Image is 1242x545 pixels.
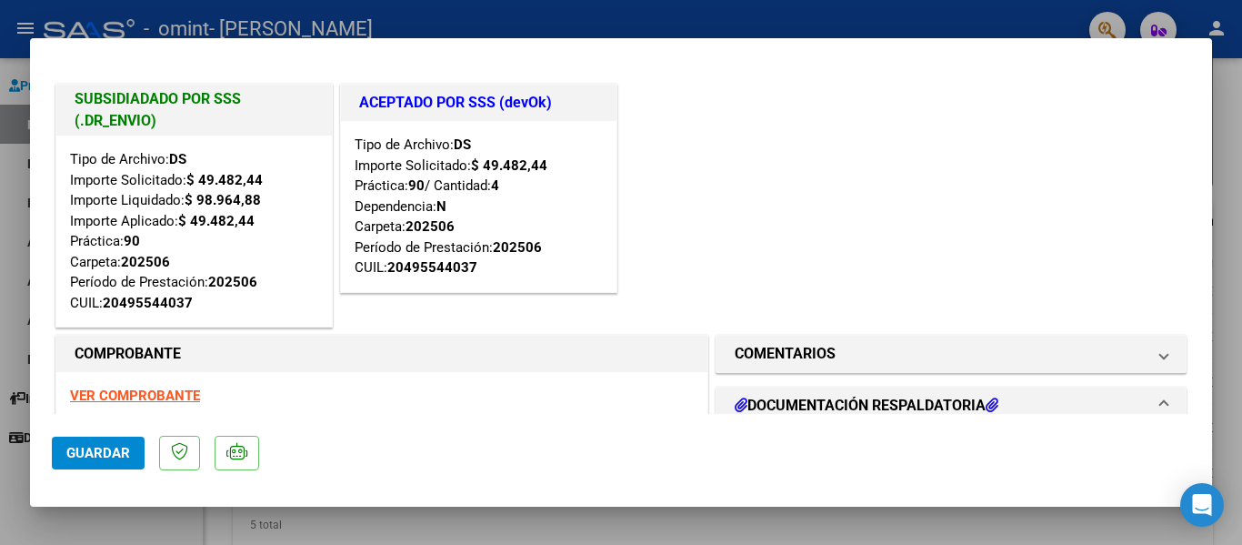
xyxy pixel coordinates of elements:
[408,177,425,194] strong: 90
[355,135,603,278] div: Tipo de Archivo: Importe Solicitado: Práctica: / Cantidad: Dependencia: Carpeta: Período de Prest...
[70,388,200,404] a: VER COMPROBANTE
[359,92,598,114] h1: ACEPTADO POR SSS (devOk)
[66,445,130,461] span: Guardar
[471,157,547,174] strong: $ 49.482,44
[52,437,145,469] button: Guardar
[185,192,261,208] strong: $ 98.964,88
[716,336,1186,372] mat-expansion-panel-header: COMENTARIOS
[75,88,314,132] h1: SUBSIDIADADO POR SSS (.DR_ENVIO)
[186,172,263,188] strong: $ 49.482,44
[169,151,186,167] strong: DS
[1180,483,1224,527] div: Open Intercom Messenger
[121,254,170,270] strong: 202506
[735,343,836,365] h1: COMENTARIOS
[124,233,140,249] strong: 90
[454,136,471,153] strong: DS
[735,395,998,417] h1: DOCUMENTACIÓN RESPALDATORIA
[103,293,193,314] div: 20495544037
[493,239,542,256] strong: 202506
[406,218,455,235] strong: 202506
[178,213,255,229] strong: $ 49.482,44
[387,257,477,278] div: 20495544037
[716,388,1186,424] mat-expansion-panel-header: DOCUMENTACIÓN RESPALDATORIA
[208,274,257,290] strong: 202506
[75,345,181,362] strong: COMPROBANTE
[70,149,318,313] div: Tipo de Archivo: Importe Solicitado: Importe Liquidado: Importe Aplicado: Práctica: Carpeta: Perí...
[491,177,499,194] strong: 4
[436,198,446,215] strong: N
